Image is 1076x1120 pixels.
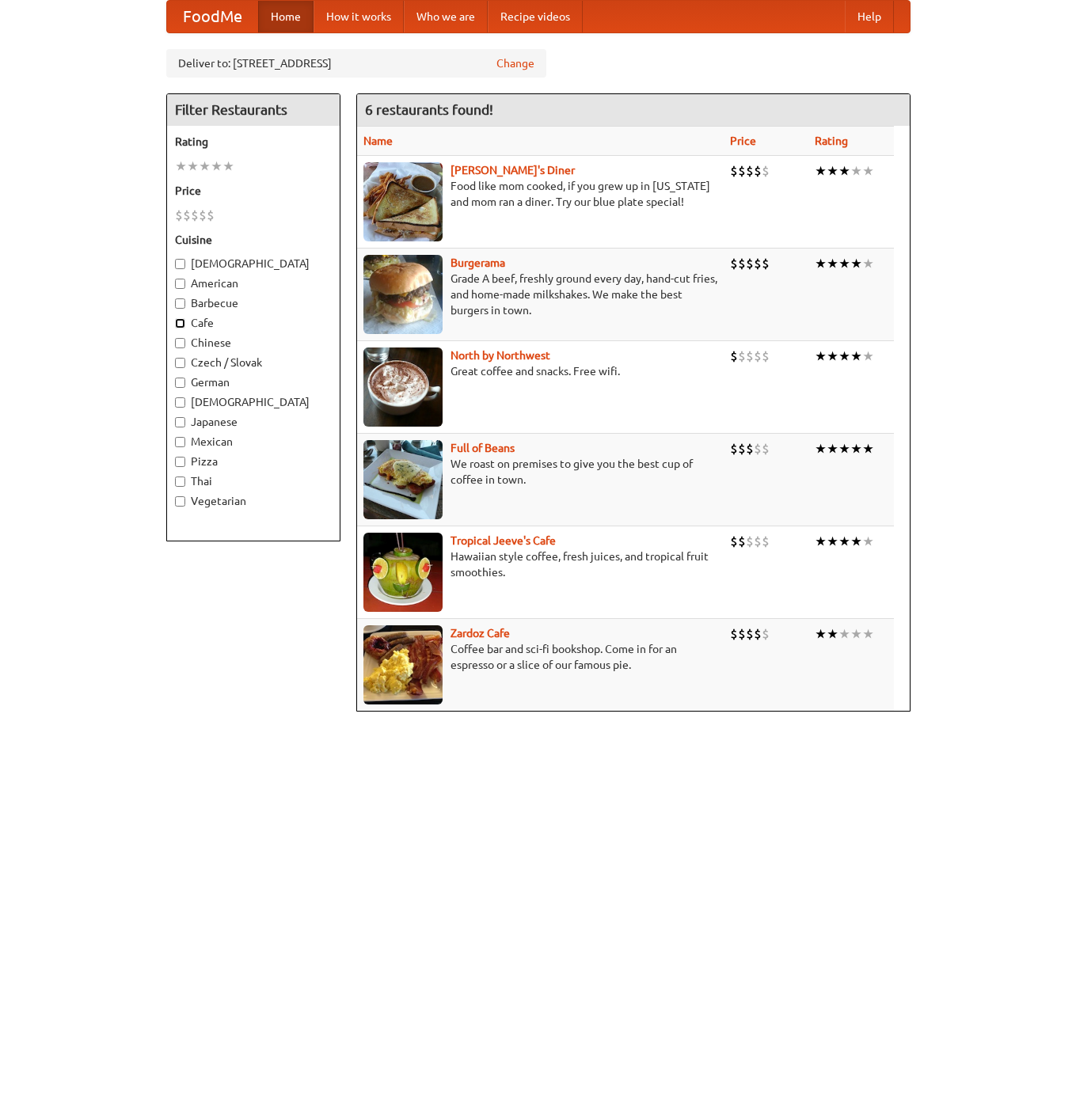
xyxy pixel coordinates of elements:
[746,533,754,550] li: $
[175,207,183,224] li: $
[738,440,746,457] li: $
[862,440,874,457] li: ★
[222,158,234,175] li: ★
[862,533,874,550] li: ★
[166,49,546,78] div: Deliver to: [STREET_ADDRESS]
[175,397,185,408] input: [DEMOGRAPHIC_DATA]
[363,271,717,318] p: Grade A beef, freshly ground every day, hand-cut fries, and home-made milkshakes. We make the bes...
[815,162,827,180] li: ★
[838,533,850,550] li: ★
[167,94,340,126] h4: Filter Restaurants
[191,207,199,224] li: $
[451,442,515,454] a: Full of Beans
[730,162,738,180] li: $
[815,255,827,272] li: ★
[730,440,738,457] li: $
[167,1,258,32] a: FoodMe
[850,440,862,457] li: ★
[363,363,717,379] p: Great coffee and snacks. Free wifi.
[746,162,754,180] li: $
[175,256,332,271] label: [DEMOGRAPHIC_DATA]
[175,417,185,427] input: Japanese
[365,102,493,117] ng-pluralize: 6 restaurants found!
[211,158,222,175] li: ★
[363,549,717,580] p: Hawaiian style coffee, fresh juices, and tropical fruit smoothies.
[850,162,862,180] li: ★
[762,440,770,457] li: $
[850,255,862,272] li: ★
[838,625,850,643] li: ★
[363,440,443,519] img: beans.jpg
[762,625,770,643] li: $
[451,349,550,362] a: North by Northwest
[496,55,534,71] a: Change
[838,440,850,457] li: ★
[175,279,185,289] input: American
[175,454,332,469] label: Pizza
[363,135,393,147] a: Name
[175,318,185,328] input: Cafe
[451,627,510,640] a: Zardoz Cafe
[754,440,762,457] li: $
[363,625,443,704] img: zardoz.jpg
[754,533,762,550] li: $
[175,338,185,348] input: Chinese
[187,158,199,175] li: ★
[762,533,770,550] li: $
[314,1,404,32] a: How it works
[175,493,332,509] label: Vegetarian
[738,162,746,180] li: $
[175,457,185,467] input: Pizza
[258,1,314,32] a: Home
[730,255,738,272] li: $
[451,164,575,177] b: [PERSON_NAME]'s Diner
[175,437,185,447] input: Mexican
[730,135,756,147] a: Price
[175,183,332,199] h5: Price
[850,625,862,643] li: ★
[827,440,838,457] li: ★
[838,255,850,272] li: ★
[738,347,746,365] li: $
[815,135,848,147] a: Rating
[827,255,838,272] li: ★
[451,534,556,547] a: Tropical Jeeve's Cafe
[363,641,717,673] p: Coffee bar and sci-fi bookshop. Come in for an espresso or a slice of our famous pie.
[738,255,746,272] li: $
[862,162,874,180] li: ★
[175,158,187,175] li: ★
[451,256,505,269] b: Burgerama
[363,456,717,488] p: We roast on premises to give you the best cup of coffee in town.
[746,347,754,365] li: $
[175,232,332,248] h5: Cuisine
[730,533,738,550] li: $
[850,533,862,550] li: ★
[746,440,754,457] li: $
[815,347,827,365] li: ★
[815,533,827,550] li: ★
[175,414,332,430] label: Japanese
[850,347,862,365] li: ★
[815,625,827,643] li: ★
[827,162,838,180] li: ★
[754,625,762,643] li: $
[363,178,717,210] p: Food like mom cooked, if you grew up in [US_STATE] and mom ran a diner. Try our blue plate special!
[363,347,443,427] img: north.jpg
[730,625,738,643] li: $
[175,134,332,150] h5: Rating
[738,533,746,550] li: $
[175,394,332,410] label: [DEMOGRAPHIC_DATA]
[838,162,850,180] li: ★
[815,440,827,457] li: ★
[175,315,332,331] label: Cafe
[175,434,332,450] label: Mexican
[175,496,185,507] input: Vegetarian
[183,207,191,224] li: $
[404,1,488,32] a: Who we are
[754,255,762,272] li: $
[207,207,215,224] li: $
